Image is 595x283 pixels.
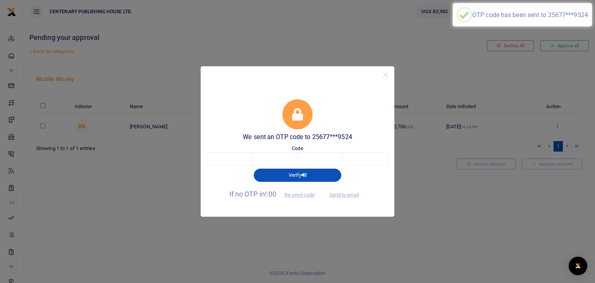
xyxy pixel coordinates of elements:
button: Close [380,69,391,81]
label: Code [292,145,303,152]
div: Open Intercom Messenger [569,257,587,275]
div: OTP code has been sent to 25677***9524 [472,11,588,19]
h5: We sent an OTP code to 25677***9524 [207,133,388,141]
button: Verify [254,169,341,182]
span: !:00 [265,190,276,198]
span: If no OTP in [229,190,322,198]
